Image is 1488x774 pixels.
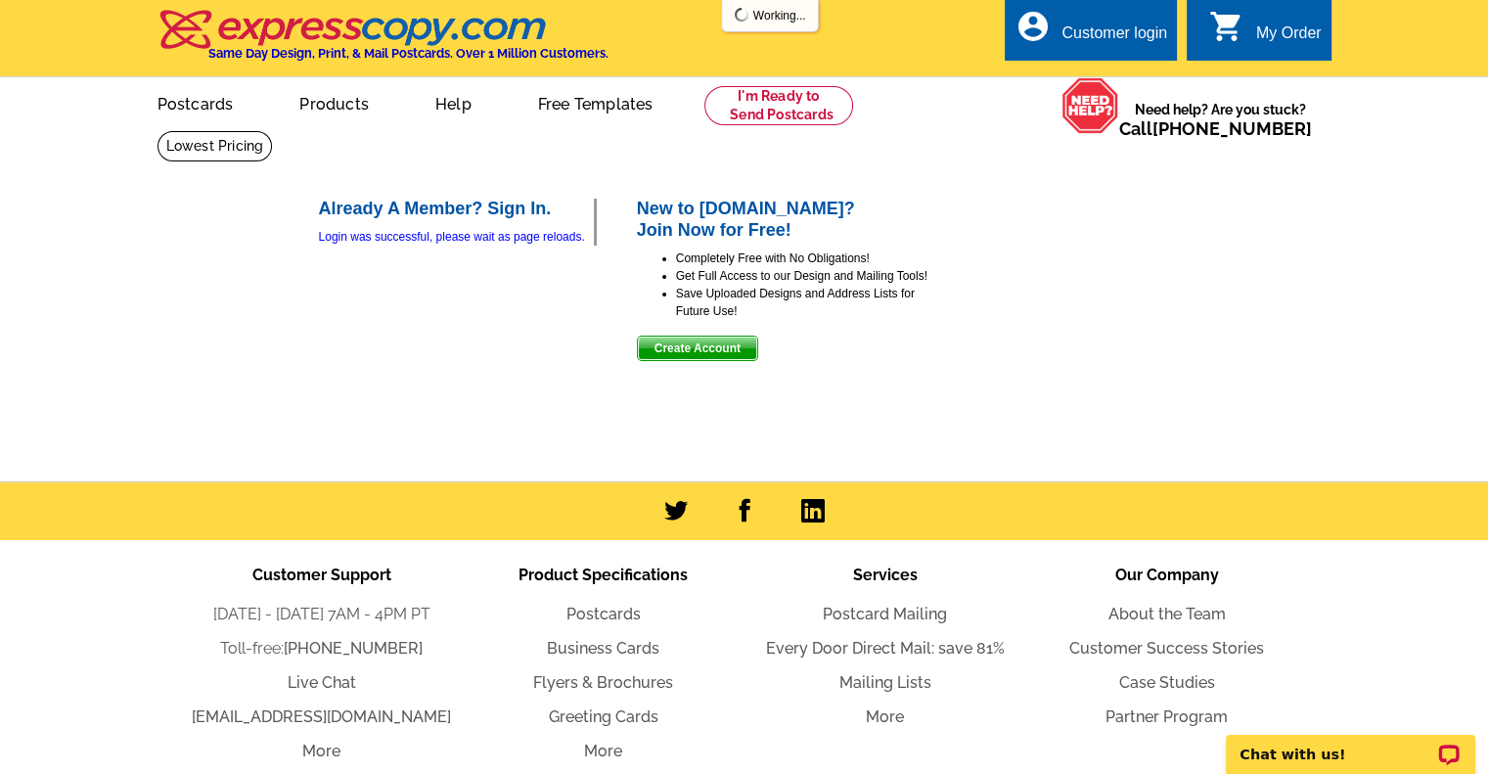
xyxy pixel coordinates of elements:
a: Postcards [566,605,641,623]
a: Help [404,79,503,125]
h2: New to [DOMAIN_NAME]? Join Now for Free! [637,199,930,241]
a: Live Chat [288,673,356,692]
img: loading... [734,7,749,23]
div: My Order [1256,24,1322,52]
a: Products [268,79,400,125]
a: Flyers & Brochures [533,673,673,692]
a: Every Door Direct Mail: save 81% [766,639,1005,658]
a: Partner Program [1105,707,1228,726]
li: Toll-free: [181,637,463,660]
i: account_circle [1015,9,1050,44]
li: [DATE] - [DATE] 7AM - 4PM PT [181,603,463,626]
h4: Same Day Design, Print, & Mail Postcards. Over 1 Million Customers. [208,46,609,61]
h2: Already A Member? Sign In. [319,199,594,220]
a: [EMAIL_ADDRESS][DOMAIN_NAME] [192,707,451,726]
a: About the Team [1108,605,1226,623]
a: Postcards [126,79,265,125]
li: Save Uploaded Designs and Address Lists for Future Use! [676,285,930,320]
a: More [584,742,622,760]
a: shopping_cart My Order [1209,22,1322,46]
a: [PHONE_NUMBER] [284,639,423,658]
a: More [866,707,904,726]
button: Create Account [637,336,758,361]
a: Case Studies [1119,673,1215,692]
a: Same Day Design, Print, & Mail Postcards. Over 1 Million Customers. [158,23,609,61]
span: Product Specifications [519,566,688,584]
span: Call [1119,118,1312,139]
a: Customer Success Stories [1069,639,1264,658]
span: Customer Support [252,566,391,584]
a: account_circle Customer login [1015,22,1167,46]
a: Business Cards [547,639,659,658]
span: Create Account [638,337,757,360]
a: [PHONE_NUMBER] [1152,118,1312,139]
img: help [1061,77,1119,134]
i: shopping_cart [1209,9,1244,44]
a: Greeting Cards [549,707,658,726]
li: Get Full Access to our Design and Mailing Tools! [676,267,930,285]
a: More [302,742,340,760]
span: Need help? Are you stuck? [1119,100,1322,139]
span: Services [853,566,918,584]
div: Login was successful, please wait as page reloads. [319,228,594,246]
span: Our Company [1115,566,1219,584]
a: Mailing Lists [839,673,931,692]
li: Completely Free with No Obligations! [676,250,930,267]
iframe: LiveChat chat widget [1213,712,1488,774]
a: Free Templates [507,79,685,125]
div: Customer login [1061,24,1167,52]
a: Postcard Mailing [823,605,947,623]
